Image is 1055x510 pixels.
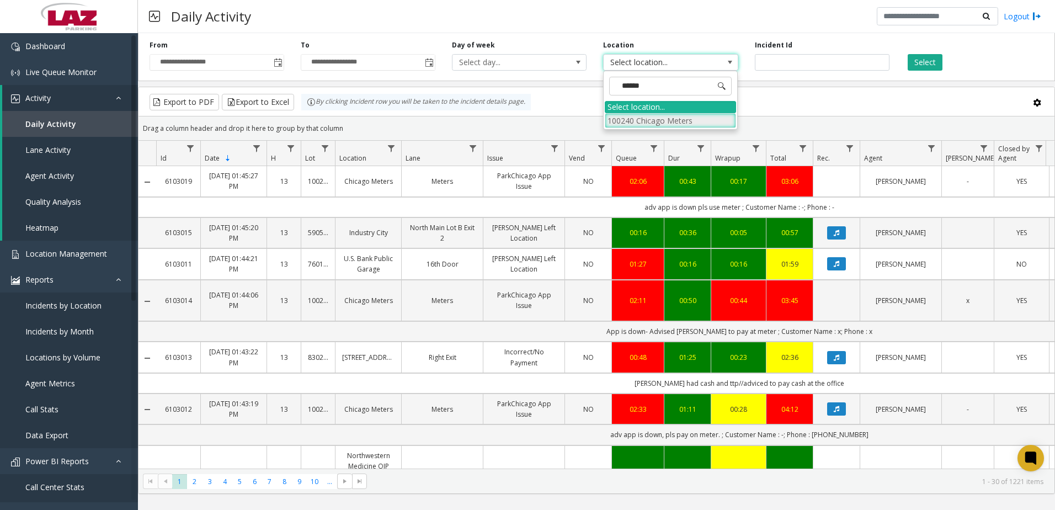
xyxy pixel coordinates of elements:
a: [PERSON_NAME] [867,259,935,269]
a: Collapse Details [138,297,156,306]
img: 'icon' [11,250,20,259]
div: 00:16 [619,227,657,238]
a: NO [572,176,605,187]
a: 13 [274,259,294,269]
span: Closed by Agent [998,144,1030,163]
a: 6103012 [163,404,194,415]
span: Lane Activity [25,145,71,155]
div: 00:44 [718,295,759,306]
a: [PERSON_NAME] [867,295,935,306]
span: Incidents by Month [25,326,94,337]
label: From [150,40,168,50]
span: Live Queue Monitor [25,67,97,77]
div: By clicking Incident row you will be taken to the incident details page. [301,94,531,110]
a: Total Filter Menu [796,141,811,156]
span: YES [1016,296,1027,305]
a: [PERSON_NAME] [867,227,935,238]
span: NO [583,353,594,362]
span: Rec. [817,153,830,163]
a: 13 [274,404,294,415]
span: Daily Activity [25,119,76,129]
label: Day of week [452,40,495,50]
a: 00:16 [671,259,704,269]
span: Quality Analysis [25,196,81,207]
a: 13 [274,352,294,363]
span: Lot [305,153,315,163]
a: Right Exit [408,352,476,363]
div: 00:57 [773,227,806,238]
a: ParkChicago App Issue [490,399,558,419]
a: Heatmap [2,215,138,241]
a: 02:06 [619,176,657,187]
a: 00:05 [718,227,759,238]
a: [DATE] 01:43:19 PM [207,399,260,419]
span: Select location... [604,55,711,70]
a: YES [1001,295,1042,306]
a: [DATE] 01:44:06 PM [207,290,260,311]
span: Go to the last page [352,474,367,489]
a: Activity [2,85,138,111]
a: 100240 [308,404,328,415]
span: H [271,153,276,163]
a: NO [572,259,605,269]
li: 100240 Chicago Meters [605,113,736,128]
span: Page 1 [172,474,187,489]
div: 00:23 [718,352,759,363]
label: To [301,40,310,50]
a: YES [1001,404,1042,415]
a: [PERSON_NAME] [867,352,935,363]
a: 00:28 [718,404,759,415]
img: 'icon' [11,42,20,51]
a: Agent Activity [2,163,138,189]
span: Page 3 [203,474,217,489]
span: [PERSON_NAME] [946,153,996,163]
div: 00:36 [671,227,704,238]
button: Select [908,54,942,71]
span: Data Export [25,430,68,440]
a: [PERSON_NAME] Left Location [490,222,558,243]
a: Quality Analysis [2,189,138,215]
a: 13 [274,227,294,238]
span: YES [1016,405,1027,414]
a: 01:25 [671,352,704,363]
span: NO [583,228,594,237]
span: Go to the last page [355,477,364,486]
span: Toggle popup [423,55,435,70]
div: 00:48 [619,352,657,363]
a: Date Filter Menu [249,141,264,156]
a: 16th Door [408,259,476,269]
div: 01:59 [773,259,806,269]
a: Chicago Meters [342,176,395,187]
a: Lane Filter Menu [466,141,481,156]
a: 6103015 [163,227,194,238]
a: 00:16 [718,259,759,269]
span: Lane [406,153,420,163]
kendo-pager-info: 1 - 30 of 1221 items [374,477,1043,486]
span: Page 10 [307,474,322,489]
div: 04:12 [773,404,806,415]
a: 6103013 [163,352,194,363]
a: 02:33 [619,404,657,415]
div: 03:45 [773,295,806,306]
a: Chicago Meters [342,295,395,306]
span: Page 2 [187,474,202,489]
span: Page 9 [292,474,307,489]
a: Industry City [342,227,395,238]
a: NO [1001,259,1042,269]
a: [PERSON_NAME] [867,404,935,415]
span: Incidents by Location [25,300,102,311]
span: Toggle popup [271,55,284,70]
a: Dur Filter Menu [694,141,708,156]
a: Id Filter Menu [183,141,198,156]
a: Meters [408,404,476,415]
span: Page 7 [262,474,277,489]
a: 6103011 [163,259,194,269]
div: 00:43 [671,176,704,187]
a: 13 [274,295,294,306]
span: NO [583,259,594,269]
a: - [949,404,987,415]
a: 100240 [308,176,328,187]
